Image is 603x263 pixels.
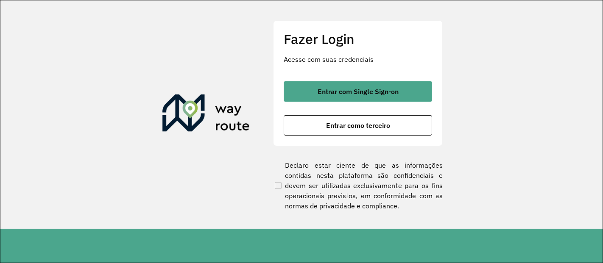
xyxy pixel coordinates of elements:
button: button [284,115,432,136]
h2: Fazer Login [284,31,432,47]
span: Entrar como terceiro [326,122,390,129]
img: Roteirizador AmbevTech [162,94,250,135]
span: Entrar com Single Sign-on [318,88,399,95]
button: button [284,81,432,102]
p: Acesse com suas credenciais [284,54,432,64]
label: Declaro estar ciente de que as informações contidas nesta plataforma são confidenciais e devem se... [273,160,443,211]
